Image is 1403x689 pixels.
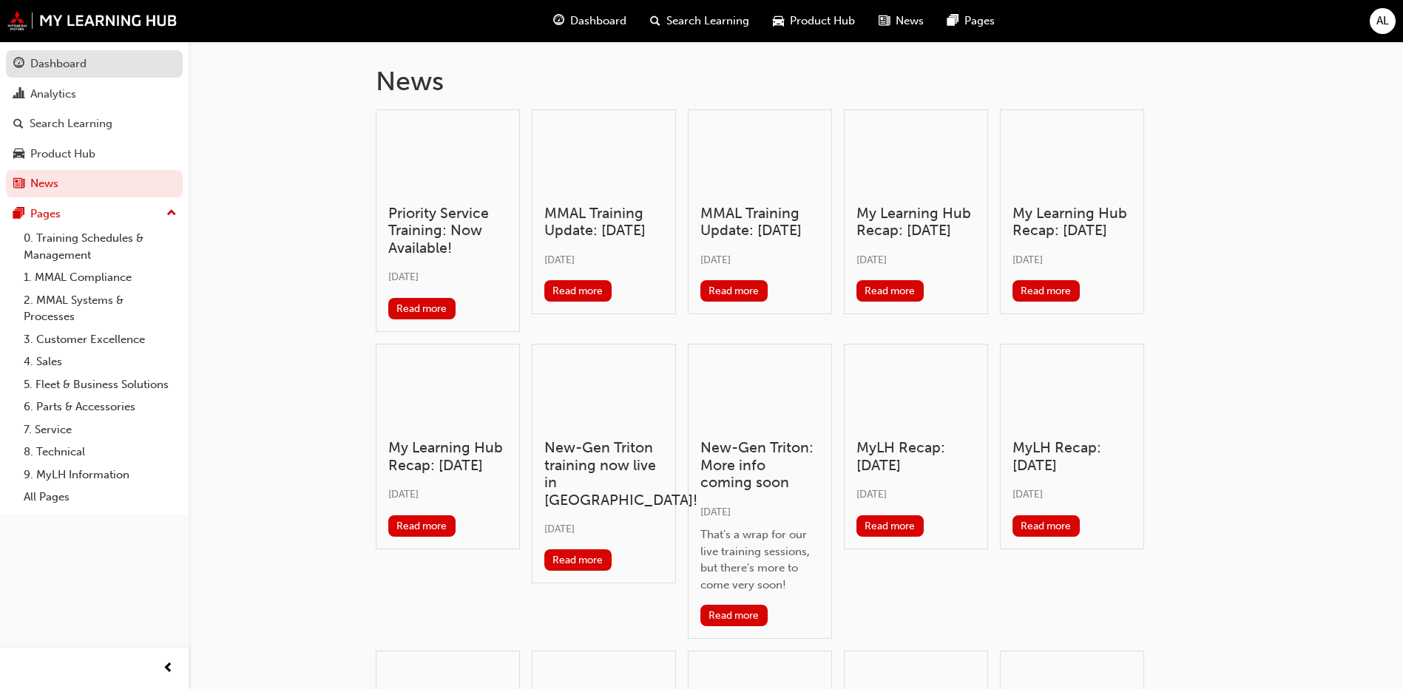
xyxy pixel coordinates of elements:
span: car-icon [773,12,784,30]
a: guage-iconDashboard [541,6,638,36]
button: Read more [700,280,768,302]
span: [DATE] [388,271,419,283]
span: [DATE] [544,254,575,266]
span: [DATE] [856,488,887,500]
h3: New-Gen Triton training now live in [GEOGRAPHIC_DATA]! [544,439,663,509]
a: news-iconNews [867,6,936,36]
a: My Learning Hub Recap: [DATE][DATE]Read more [844,109,988,315]
span: [DATE] [1012,254,1043,266]
span: search-icon [650,12,660,30]
a: MMAL Training Update: [DATE][DATE]Read more [688,109,832,315]
div: Search Learning [30,115,112,132]
span: AL [1376,13,1389,30]
h3: My Learning Hub Recap: [DATE] [388,439,507,474]
h3: MyLH Recap: [DATE] [856,439,976,474]
h3: Priority Service Training: Now Available! [388,205,507,257]
h3: New-Gen Triton: More info coming soon [700,439,819,491]
div: Dashboard [30,55,87,72]
span: [DATE] [700,254,731,266]
h3: My Learning Hub Recap: [DATE] [856,205,976,240]
a: 3. Customer Excellence [18,328,183,351]
span: Pages [964,13,995,30]
a: MyLH Recap: [DATE][DATE]Read more [1000,344,1144,549]
a: 4. Sales [18,350,183,373]
a: 7. Service [18,418,183,441]
span: news-icon [13,177,24,191]
a: My Learning Hub Recap: [DATE][DATE]Read more [376,344,520,549]
a: Dashboard [6,50,183,78]
span: pages-icon [947,12,959,30]
span: [DATE] [1012,488,1043,500]
button: Read more [544,280,612,302]
h3: MMAL Training Update: [DATE] [700,205,819,240]
a: MMAL Training Update: [DATE][DATE]Read more [532,109,676,315]
span: [DATE] [388,488,419,500]
a: 2. MMAL Systems & Processes [18,289,183,328]
span: search-icon [13,118,24,131]
span: up-icon [166,204,177,223]
button: Read more [856,515,924,537]
span: pages-icon [13,208,24,221]
a: News [6,170,183,197]
a: Product Hub [6,140,183,168]
button: AL [1370,8,1396,34]
h3: MMAL Training Update: [DATE] [544,205,663,240]
a: 9. MyLH Information [18,464,183,486]
a: car-iconProduct Hub [761,6,867,36]
a: 8. Technical [18,441,183,464]
a: search-iconSearch Learning [638,6,761,36]
button: Pages [6,200,183,228]
button: DashboardAnalyticsSearch LearningProduct HubNews [6,47,183,200]
span: news-icon [879,12,890,30]
div: Pages [30,206,61,223]
a: New-Gen Triton training now live in [GEOGRAPHIC_DATA]![DATE]Read more [532,344,676,584]
span: prev-icon [163,659,174,678]
button: Read more [1012,515,1080,537]
a: All Pages [18,486,183,509]
span: News [896,13,924,30]
span: chart-icon [13,88,24,101]
span: car-icon [13,148,24,161]
button: Read more [544,549,612,571]
span: [DATE] [700,506,731,518]
a: 6. Parts & Accessories [18,396,183,418]
div: Product Hub [30,146,95,163]
h1: News [376,65,1216,98]
button: Read more [1012,280,1080,302]
div: Analytics [30,86,76,103]
a: Priority Service Training: Now Available![DATE]Read more [376,109,520,332]
a: New-Gen Triton: More info coming soon[DATE]That's a wrap for our live training sessions, but ther... [688,344,832,639]
span: Dashboard [570,13,626,30]
button: Read more [388,298,456,319]
span: Search Learning [666,13,749,30]
a: MyLH Recap: [DATE][DATE]Read more [844,344,988,549]
a: Search Learning [6,110,183,138]
h3: My Learning Hub Recap: [DATE] [1012,205,1132,240]
div: That's a wrap for our live training sessions, but there's more to come very soon! [700,526,819,593]
span: [DATE] [544,523,575,535]
span: [DATE] [856,254,887,266]
span: guage-icon [553,12,564,30]
a: 0. Training Schedules & Management [18,227,183,266]
a: My Learning Hub Recap: [DATE][DATE]Read more [1000,109,1144,315]
a: pages-iconPages [936,6,1007,36]
a: Analytics [6,81,183,108]
button: Read more [856,280,924,302]
button: Read more [388,515,456,537]
span: guage-icon [13,58,24,71]
h3: MyLH Recap: [DATE] [1012,439,1132,474]
img: mmal [7,11,178,30]
span: Product Hub [790,13,855,30]
a: 1. MMAL Compliance [18,266,183,289]
a: 5. Fleet & Business Solutions [18,373,183,396]
button: Read more [700,605,768,626]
